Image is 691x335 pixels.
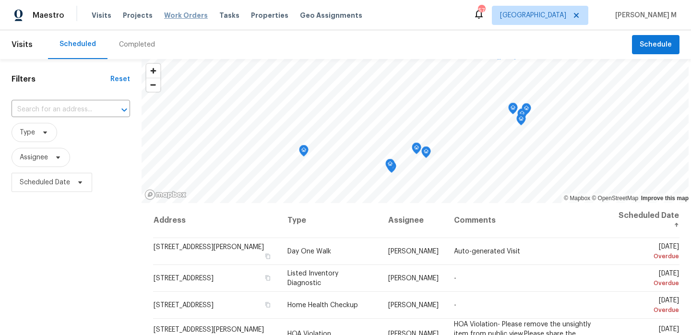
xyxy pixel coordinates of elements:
canvas: Map [142,59,689,203]
th: Assignee [381,203,446,238]
span: Geo Assignments [300,11,362,20]
div: Map marker [517,108,527,123]
a: Mapbox homepage [144,189,187,200]
th: Address [153,203,280,238]
div: Completed [119,40,155,49]
span: Type [20,128,35,137]
div: Scheduled [60,39,96,49]
button: Zoom in [146,64,160,78]
button: Open [118,103,131,117]
span: [PERSON_NAME] M [611,11,677,20]
div: Map marker [385,159,395,174]
th: Comments [446,203,604,238]
span: Maestro [33,11,64,20]
input: Search for an address... [12,102,103,117]
span: Listed Inventory Diagnostic [287,270,338,287]
div: Overdue [612,251,679,261]
th: Type [280,203,381,238]
div: Overdue [612,278,679,288]
div: Map marker [412,143,421,157]
button: Schedule [632,35,679,55]
span: Scheduled Date [20,178,70,187]
div: 57 [478,6,485,15]
span: [STREET_ADDRESS][PERSON_NAME] [154,244,264,251]
div: Reset [110,74,130,84]
span: - [454,275,456,282]
span: [PERSON_NAME] [388,248,439,255]
div: Map marker [516,114,526,129]
button: Copy Address [263,300,272,309]
span: [DATE] [612,243,679,261]
button: Zoom out [146,78,160,92]
button: Copy Address [263,274,272,282]
a: Mapbox [564,195,590,202]
span: - [454,302,456,309]
span: [STREET_ADDRESS][PERSON_NAME] [154,326,264,333]
span: Visits [12,34,33,55]
div: Map marker [508,103,518,118]
a: OpenStreetMap [592,195,638,202]
div: Map marker [387,161,396,176]
div: Map marker [421,146,431,161]
span: [DATE] [612,270,679,288]
span: Tasks [219,12,239,19]
span: Auto-generated Visit [454,248,520,255]
span: Work Orders [164,11,208,20]
div: Map marker [522,103,531,118]
span: Schedule [640,39,672,51]
span: Properties [251,11,288,20]
span: [DATE] [612,297,679,315]
span: [GEOGRAPHIC_DATA] [500,11,566,20]
div: Map marker [299,145,309,160]
span: Visits [92,11,111,20]
span: Day One Walk [287,248,331,255]
button: Copy Address [263,252,272,261]
span: [STREET_ADDRESS] [154,302,214,309]
a: Improve this map [641,195,689,202]
span: Home Health Checkup [287,302,358,309]
div: Overdue [612,305,679,315]
span: [PERSON_NAME] [388,302,439,309]
span: [PERSON_NAME] [388,275,439,282]
th: Scheduled Date ↑ [605,203,679,238]
h1: Filters [12,74,110,84]
span: [STREET_ADDRESS] [154,275,214,282]
span: Assignee [20,153,48,162]
span: Projects [123,11,153,20]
